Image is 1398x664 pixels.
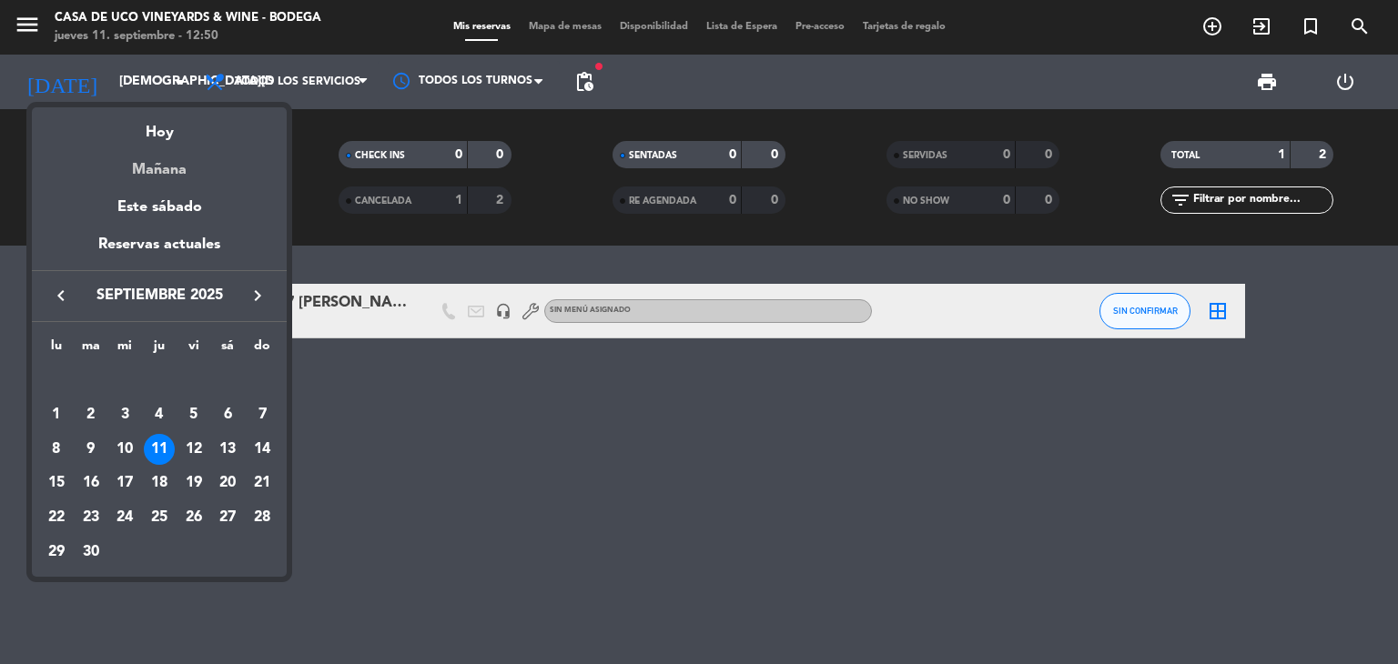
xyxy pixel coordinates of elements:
[74,432,108,467] td: 9 de septiembre de 2025
[76,399,106,430] div: 2
[39,397,74,432] td: 1 de septiembre de 2025
[142,432,177,467] td: 11 de septiembre de 2025
[142,500,177,535] td: 25 de septiembre de 2025
[32,107,287,145] div: Hoy
[109,502,140,533] div: 24
[109,468,140,498] div: 17
[142,466,177,500] td: 18 de septiembre de 2025
[177,500,211,535] td: 26 de septiembre de 2025
[245,336,279,364] th: domingo
[142,336,177,364] th: jueves
[50,285,72,307] i: keyboard_arrow_left
[177,432,211,467] td: 12 de septiembre de 2025
[107,500,142,535] td: 24 de septiembre de 2025
[39,466,74,500] td: 15 de septiembre de 2025
[76,434,106,465] div: 9
[107,397,142,432] td: 3 de septiembre de 2025
[74,397,108,432] td: 2 de septiembre de 2025
[39,535,74,569] td: 29 de septiembre de 2025
[107,432,142,467] td: 10 de septiembre de 2025
[77,284,241,307] span: septiembre 2025
[177,397,211,432] td: 5 de septiembre de 2025
[247,434,278,465] div: 14
[32,145,287,182] div: Mañana
[211,466,246,500] td: 20 de septiembre de 2025
[76,502,106,533] div: 23
[41,537,72,568] div: 29
[247,399,278,430] div: 7
[247,468,278,498] div: 21
[212,434,243,465] div: 13
[76,537,106,568] div: 30
[74,500,108,535] td: 23 de septiembre de 2025
[247,285,268,307] i: keyboard_arrow_right
[142,397,177,432] td: 4 de septiembre de 2025
[144,399,175,430] div: 4
[178,468,209,498] div: 19
[211,432,246,467] td: 13 de septiembre de 2025
[41,434,72,465] div: 8
[74,535,108,569] td: 30 de septiembre de 2025
[178,399,209,430] div: 5
[178,434,209,465] div: 12
[144,434,175,465] div: 11
[212,399,243,430] div: 6
[32,182,287,233] div: Este sábado
[211,397,246,432] td: 6 de septiembre de 2025
[74,466,108,500] td: 16 de septiembre de 2025
[178,502,209,533] div: 26
[39,363,279,397] td: SEP.
[241,284,274,307] button: keyboard_arrow_right
[39,336,74,364] th: lunes
[41,468,72,498] div: 15
[41,399,72,430] div: 1
[245,466,279,500] td: 21 de septiembre de 2025
[107,466,142,500] td: 17 de septiembre de 2025
[211,336,246,364] th: sábado
[212,502,243,533] div: 27
[109,399,140,430] div: 3
[109,434,140,465] div: 10
[45,284,77,307] button: keyboard_arrow_left
[177,336,211,364] th: viernes
[245,500,279,535] td: 28 de septiembre de 2025
[41,502,72,533] div: 22
[245,432,279,467] td: 14 de septiembre de 2025
[74,336,108,364] th: martes
[211,500,246,535] td: 27 de septiembre de 2025
[76,468,106,498] div: 16
[177,466,211,500] td: 19 de septiembre de 2025
[144,502,175,533] div: 25
[39,432,74,467] td: 8 de septiembre de 2025
[245,397,279,432] td: 7 de septiembre de 2025
[144,468,175,498] div: 18
[212,468,243,498] div: 20
[247,502,278,533] div: 28
[39,500,74,535] td: 22 de septiembre de 2025
[32,233,287,270] div: Reservas actuales
[107,336,142,364] th: miércoles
